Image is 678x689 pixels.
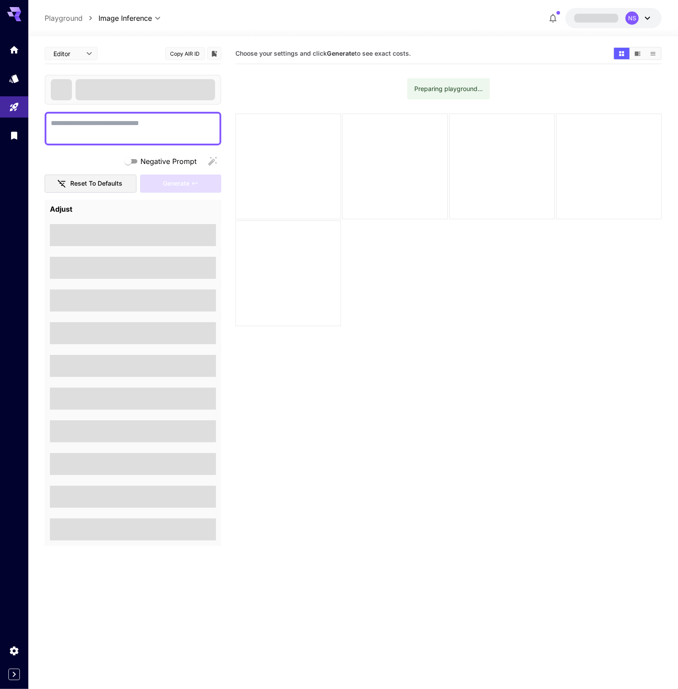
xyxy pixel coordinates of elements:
span: Choose your settings and click to see exact costs. [235,49,411,57]
button: Reset to defaults [45,175,136,193]
div: Settings [9,645,19,656]
button: Copy AIR ID [165,47,205,60]
button: Add to library [210,48,218,59]
a: Playground [45,13,83,23]
button: Expand sidebar [8,669,20,680]
h4: Adjust [50,205,216,214]
div: Please fill the prompt [140,175,221,193]
span: Image Inference [98,13,152,23]
button: Show media in video view [630,48,645,59]
button: NS [565,8,662,28]
span: Editor [53,49,81,58]
div: Playground [9,102,19,113]
button: Show media in grid view [614,48,629,59]
div: Models [9,73,19,84]
button: Show media in list view [645,48,661,59]
div: Library [9,130,19,141]
div: NS [625,11,639,25]
div: Show media in grid viewShow media in video viewShow media in list view [613,47,662,60]
span: Negative Prompt [140,156,197,167]
div: Home [9,44,19,55]
b: Generate [327,49,355,57]
nav: breadcrumb [45,13,98,23]
div: Preparing playground... [414,81,483,97]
